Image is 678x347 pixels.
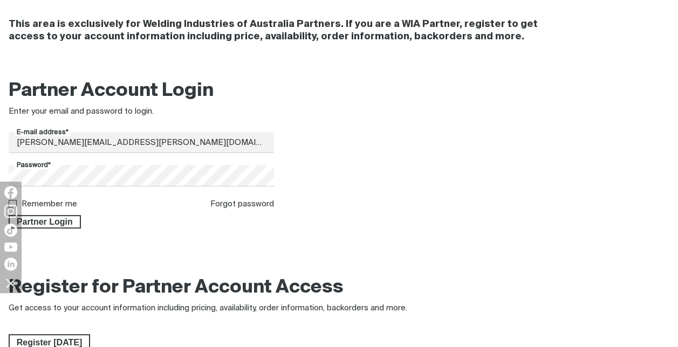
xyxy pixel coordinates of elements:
[210,200,274,208] a: Forgot password
[4,186,17,199] img: Facebook
[9,18,556,43] h4: This area is exclusively for Welding Industries of Australia Partners. If you are a WIA Partner, ...
[22,200,77,208] label: Remember me
[4,242,17,252] img: YouTube
[9,79,274,103] h2: Partner Account Login
[9,215,81,229] button: Partner Login
[4,205,17,218] img: Instagram
[2,274,20,292] img: hide socials
[10,215,80,229] span: Partner Login
[9,304,407,312] span: Get access to your account information including pricing, availability, order information, backor...
[4,258,17,270] img: LinkedIn
[9,106,274,118] div: Enter your email and password to login.
[9,276,344,300] h2: Register for Partner Account Access
[4,224,17,237] img: TikTok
